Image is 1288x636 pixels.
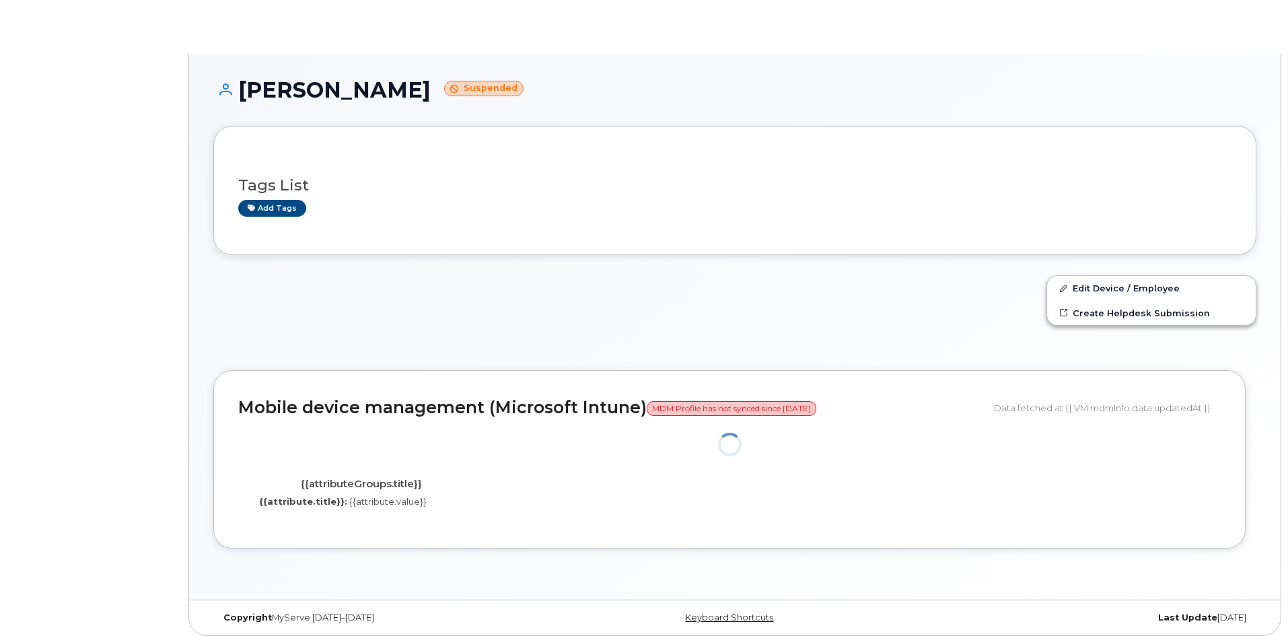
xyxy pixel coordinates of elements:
strong: Copyright [223,612,272,623]
a: Add tags [238,200,306,217]
h3: Tags List [238,177,1231,194]
a: Edit Device / Employee [1047,276,1256,300]
div: [DATE] [908,612,1256,623]
h4: {{attributeGroups.title}} [248,479,474,490]
strong: Last Update [1158,612,1217,623]
label: {{attribute.title}}: [259,495,347,508]
small: Suspended [444,81,524,96]
a: Create Helpdesk Submission [1047,301,1256,325]
span: {{attribute.value}} [349,496,427,507]
h1: [PERSON_NAME] [213,78,1256,102]
h2: Mobile device management (Microsoft Intune) [238,398,984,417]
span: MDM Profile has not synced since [DATE] [647,401,816,416]
div: MyServe [DATE]–[DATE] [213,612,561,623]
div: Data fetched at {{ VM.mdmInfo.data.updatedAt }} [994,395,1221,421]
a: Keyboard Shortcuts [685,612,773,623]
